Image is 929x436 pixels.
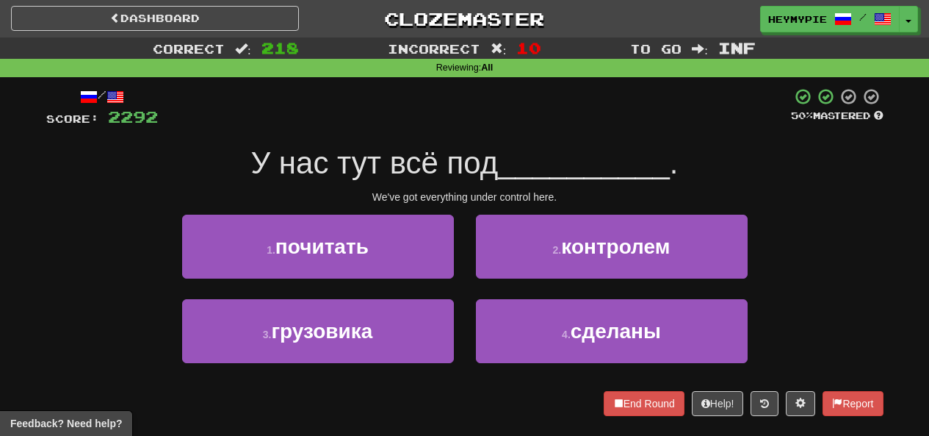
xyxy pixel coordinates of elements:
[670,146,679,180] span: .
[11,6,299,31] a: Dashboard
[182,299,454,363] button: 3.грузовика
[476,215,748,279] button: 2.контролем
[791,110,883,123] div: Mastered
[562,329,571,340] small: 4 .
[718,39,756,57] span: Inf
[760,6,900,32] a: HeyMyPie /
[561,235,670,258] span: контролем
[321,6,609,32] a: Clozemaster
[498,146,670,180] span: __________
[108,107,158,126] span: 2292
[261,39,299,57] span: 218
[182,215,454,279] button: 1.почитать
[263,329,272,340] small: 3 .
[275,235,369,258] span: почитать
[692,43,708,55] span: :
[692,391,744,416] button: Help!
[235,43,251,55] span: :
[553,244,562,256] small: 2 .
[481,62,493,73] strong: All
[823,391,883,416] button: Report
[768,12,827,26] span: HeyMyPie
[153,41,225,56] span: Correct
[250,146,498,180] span: У нас тут всё под
[10,416,122,431] span: Open feedback widget
[267,244,275,256] small: 1 .
[791,110,813,121] span: 50 %
[46,112,99,125] span: Score:
[751,391,778,416] button: Round history (alt+y)
[516,39,541,57] span: 10
[46,190,883,204] div: We've got everything under control here.
[630,41,682,56] span: To go
[476,299,748,363] button: 4.сделаны
[491,43,507,55] span: :
[388,41,480,56] span: Incorrect
[571,320,661,343] span: сделаны
[604,391,684,416] button: End Round
[271,320,372,343] span: грузовика
[46,87,158,106] div: /
[859,12,867,22] span: /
